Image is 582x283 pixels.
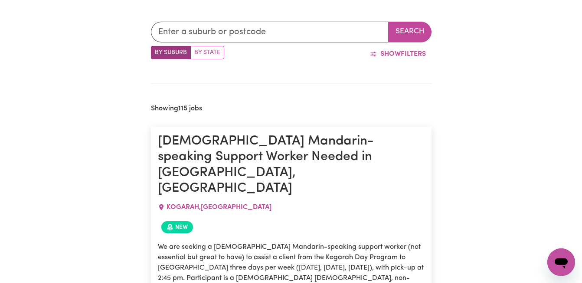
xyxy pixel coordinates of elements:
h1: [DEMOGRAPHIC_DATA] Mandarin-speaking Support Worker Needed in [GEOGRAPHIC_DATA], [GEOGRAPHIC_DATA] [158,134,425,197]
label: Search by suburb/post code [151,46,191,59]
h2: Showing jobs [151,105,202,113]
iframe: Button to launch messaging window, conversation in progress [547,248,575,276]
span: Show [380,51,401,58]
button: Search [388,22,432,42]
span: KOGARAH , [GEOGRAPHIC_DATA] [167,204,271,211]
span: Job posted within the last 30 days [161,221,193,233]
button: ShowFilters [364,46,432,62]
label: Search by state [190,46,224,59]
input: Enter a suburb or postcode [151,22,389,42]
b: 115 [178,105,187,112]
